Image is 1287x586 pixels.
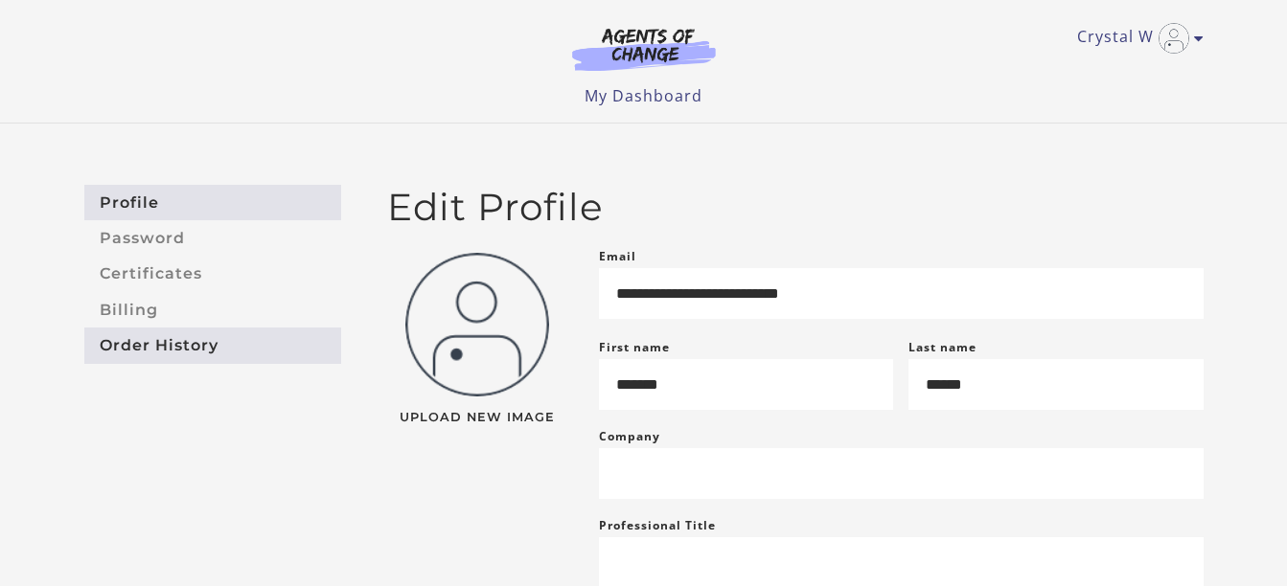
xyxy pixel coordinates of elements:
[387,185,1204,230] h2: Edit Profile
[908,339,977,355] label: Last name
[1077,23,1194,54] a: Toggle menu
[84,257,341,292] a: Certificates
[387,412,568,424] span: Upload New Image
[84,327,341,363] a: Order History
[552,27,736,71] img: Agents of Change Logo
[599,339,670,355] label: First name
[599,245,636,268] label: Email
[84,185,341,220] a: Profile
[84,292,341,327] a: Billing
[599,425,660,448] label: Company
[599,514,716,537] label: Professional Title
[585,85,702,106] a: My Dashboard
[84,220,341,256] a: Password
